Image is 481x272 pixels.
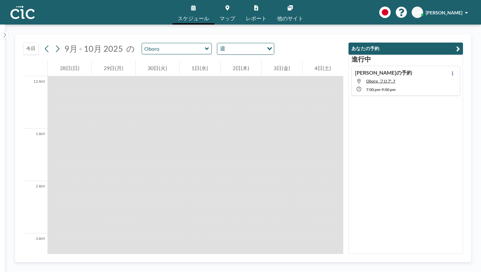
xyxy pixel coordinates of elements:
[219,45,226,53] span: 週
[426,10,462,15] span: [PERSON_NAME]
[142,43,205,54] input: Oboro
[23,129,47,181] div: 1 AM
[217,43,274,54] div: Search for option
[23,181,47,233] div: 2 AM
[261,60,302,76] div: 3日(金)
[136,60,179,76] div: 30日(火)
[382,87,396,92] span: 9:00 PM
[227,45,263,53] input: Search for option
[220,16,235,21] span: マップ
[246,16,267,21] span: レポート
[92,60,135,76] div: 29日(月)
[366,79,395,83] span: Oboro, フロア: 7
[303,60,343,76] div: 4日(土)
[355,69,412,76] h4: [PERSON_NAME]の予約
[64,44,123,53] span: 9月 - 10月 2025
[221,60,261,76] div: 2日(木)
[126,44,135,54] span: の
[178,16,209,21] span: スケジュール
[380,87,382,92] span: -
[348,43,463,55] button: あなたの予約
[414,9,421,15] span: AM
[277,16,303,21] span: 他のサイト
[366,87,380,92] span: 7:00 PM
[10,6,35,19] img: organization-logo
[180,60,220,76] div: 1日(水)
[48,60,91,76] div: 28日(日)
[23,43,39,55] button: 今日
[351,55,460,63] h3: 進行中
[23,76,47,129] div: 12 AM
